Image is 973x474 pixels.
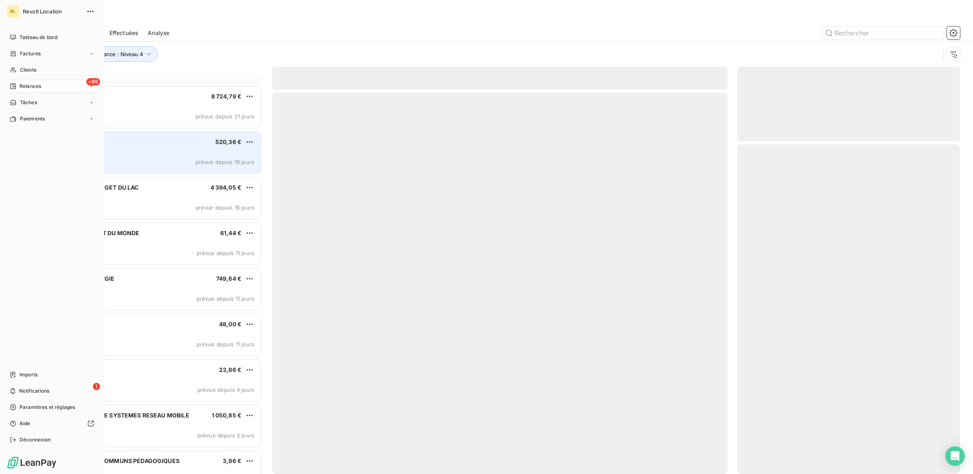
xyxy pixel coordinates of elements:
input: Rechercher [822,26,944,39]
span: prévue depuis 4 jours [197,387,254,393]
span: Factures [20,50,41,57]
span: prévue depuis 11 jours [197,250,254,256]
span: prévue depuis 16 jours [195,204,254,211]
span: Analyse [148,29,169,37]
span: Aide [20,420,31,427]
span: Effectuées [110,29,138,37]
span: 520,36 € [215,138,241,145]
span: 1 050,85 € [212,412,242,419]
span: Relances [20,83,41,90]
span: 1 [93,383,100,390]
span: Déconnexion [20,436,51,443]
span: 48,00 € [219,321,241,328]
span: Paiements [20,115,45,122]
span: Imports [20,371,37,378]
span: Notifications [19,387,49,395]
span: 4 394,05 € [210,184,242,191]
span: Paramètres et réglages [20,404,75,411]
span: EIFFAGE ENERGIE SYSTEMES RESEAU MOBILE [57,412,189,419]
span: 749,64 € [216,275,241,282]
span: Tableau de bord [20,34,57,41]
span: Revolt Location [23,8,81,15]
div: RL [7,5,20,18]
button: Niveau de relance : Niveau 4 [58,46,158,62]
div: grid [39,80,262,474]
span: 23,86 € [219,366,241,373]
span: Niveau de relance : Niveau 4 [70,51,143,57]
img: Logo LeanPay [7,456,57,469]
span: Clients [20,66,36,74]
span: prévue depuis 3 jours [197,432,254,439]
span: 8 724,79 € [211,93,242,100]
div: Open Intercom Messenger [945,446,965,466]
span: prévue depuis 11 jours [197,341,254,347]
span: 3,96 € [223,457,241,464]
a: Aide [7,417,97,430]
span: prévue depuis 21 jours [195,113,254,120]
span: FABRIQUE DES COMMUNS PEDAGOGIQUES [57,457,180,464]
span: 61,44 € [220,229,241,236]
span: prévue depuis 19 jours [195,159,254,165]
span: prévue depuis 11 jours [197,295,254,302]
span: Tâches [20,99,37,106]
span: +99 [86,78,100,85]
